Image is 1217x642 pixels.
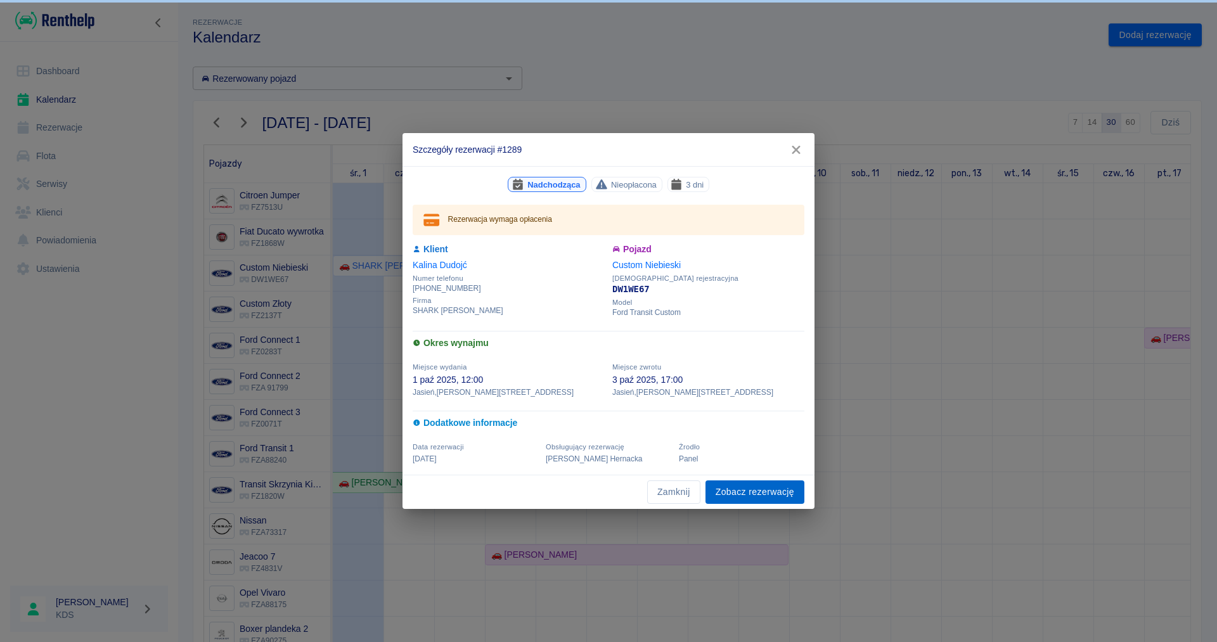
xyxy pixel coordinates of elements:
span: [DEMOGRAPHIC_DATA] rejestracyjna [612,274,804,283]
p: 1 paź 2025, 12:00 [413,373,605,387]
p: Ford Transit Custom [612,307,804,318]
a: Zobacz rezerwację [705,480,804,504]
a: Custom Niebieski [612,260,681,270]
span: Numer telefonu [413,274,605,283]
p: Panel [679,453,804,465]
span: Model [612,299,804,307]
h6: Dodatkowe informacje [413,416,804,430]
h2: Szczegóły rezerwacji #1289 [402,133,815,166]
span: Miejsce wydania [413,363,467,371]
span: Data rezerwacji [413,443,464,451]
p: DW1WE67 [612,283,804,296]
span: Firma [413,297,605,305]
span: Miejsce zwrotu [612,363,661,371]
button: Zamknij [647,480,700,504]
span: Żrodło [679,443,700,451]
p: [DATE] [413,453,538,465]
h6: Klient [413,243,605,256]
div: Rezerwacja wymaga opłacenia [448,209,552,231]
span: Nadchodząca [522,178,585,191]
h6: Pojazd [612,243,804,256]
span: Nieopłacona [606,178,662,191]
p: Jasień , [PERSON_NAME][STREET_ADDRESS] [413,387,605,398]
h6: Okres wynajmu [413,337,804,350]
p: SHARK [PERSON_NAME] [413,305,605,316]
p: [PHONE_NUMBER] [413,283,605,294]
p: Jasień , [PERSON_NAME][STREET_ADDRESS] [612,387,804,398]
p: [PERSON_NAME] Hernacka [546,453,671,465]
a: Kalina Dudojć [413,260,467,270]
p: 3 paź 2025, 17:00 [612,373,804,387]
span: 3 dni [681,178,709,191]
span: Obsługujący rezerwację [546,443,624,451]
